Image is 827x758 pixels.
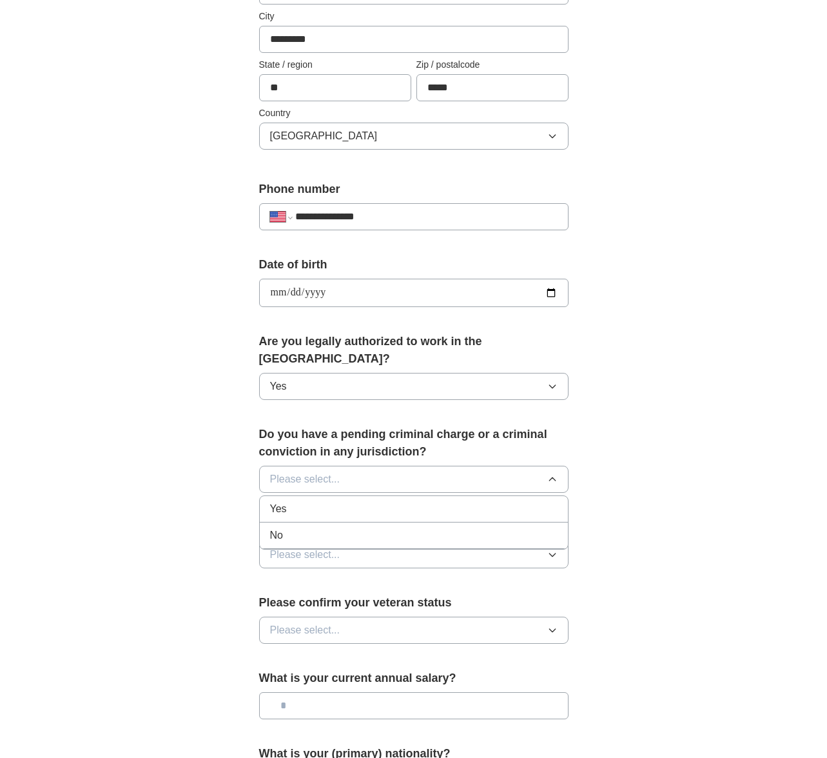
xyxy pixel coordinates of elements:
[259,541,569,568] button: Please select...
[259,333,569,368] label: Are you legally authorized to work in the [GEOGRAPHIC_DATA]?
[259,426,569,461] label: Do you have a pending criminal charge or a criminal conviction in any jurisdiction?
[270,501,287,517] span: Yes
[259,670,569,687] label: What is your current annual salary?
[270,472,340,487] span: Please select...
[259,256,569,274] label: Date of birth
[270,623,340,638] span: Please select...
[259,466,569,493] button: Please select...
[259,617,569,644] button: Please select...
[416,58,569,72] label: Zip / postalcode
[270,128,378,144] span: [GEOGRAPHIC_DATA]
[270,379,287,394] span: Yes
[259,181,569,198] label: Phone number
[259,58,411,72] label: State / region
[259,373,569,400] button: Yes
[259,106,569,120] label: Country
[259,594,569,612] label: Please confirm your veteran status
[270,528,283,543] span: No
[259,10,569,23] label: City
[259,123,569,150] button: [GEOGRAPHIC_DATA]
[270,547,340,563] span: Please select...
